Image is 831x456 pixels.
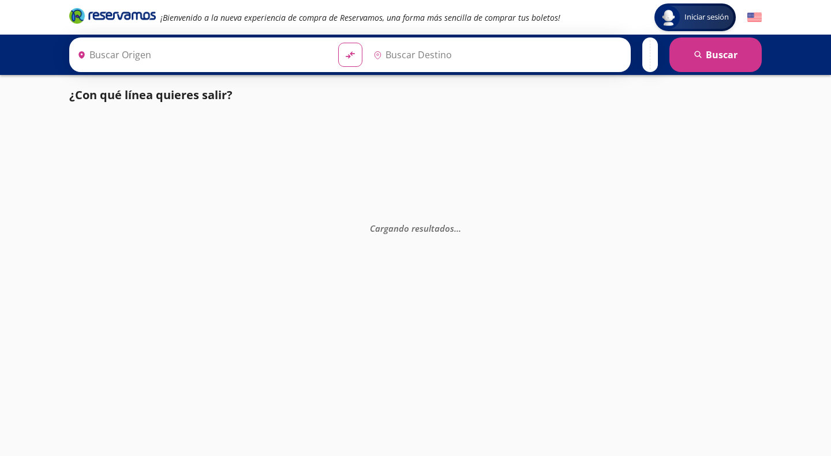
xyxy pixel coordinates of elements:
[370,222,461,233] em: Cargando resultados
[69,7,156,28] a: Brand Logo
[69,86,233,104] p: ¿Con qué línea quieres salir?
[160,12,560,23] em: ¡Bienvenido a la nueva experiencia de compra de Reservamos, una forma más sencilla de comprar tus...
[747,10,762,25] button: English
[669,37,762,72] button: Buscar
[73,40,329,69] input: Buscar Origen
[456,222,459,233] span: .
[454,222,456,233] span: .
[459,222,461,233] span: .
[69,7,156,24] i: Brand Logo
[680,12,733,23] span: Iniciar sesión
[369,40,625,69] input: Buscar Destino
